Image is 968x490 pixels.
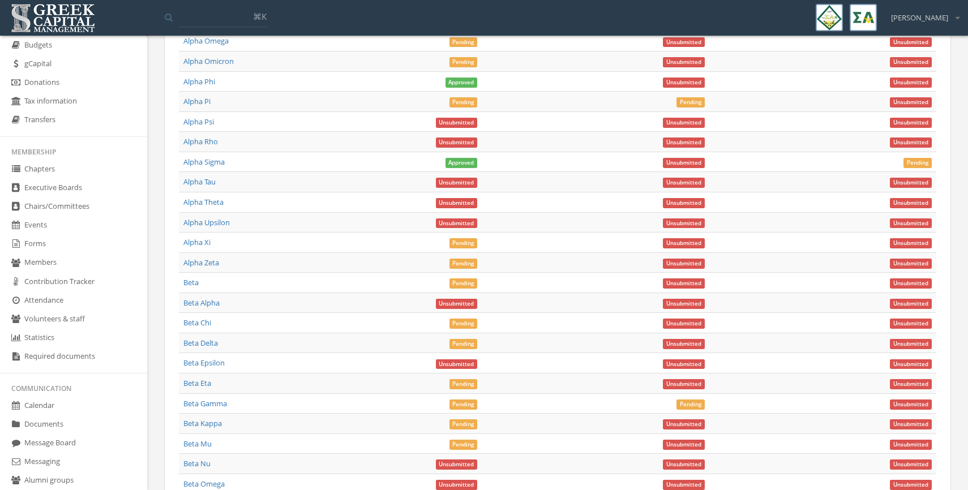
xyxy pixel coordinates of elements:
[436,298,478,308] a: Unsubmitted
[890,359,932,369] span: Unsubmitted
[663,379,705,389] span: Unsubmitted
[436,479,478,489] a: Unsubmitted
[663,56,705,66] a: Unsubmitted
[903,157,932,167] a: Pending
[663,257,705,268] a: Unsubmitted
[663,117,705,127] a: Unsubmitted
[183,418,222,428] a: Beta Kappa
[891,12,948,23] span: [PERSON_NAME]
[890,277,932,287] a: Unsubmitted
[183,257,219,268] a: Alpha Zeta
[890,137,932,148] span: Unsubmitted
[676,97,705,108] span: Pending
[890,298,932,308] a: Unsubmitted
[449,237,478,247] a: Pending
[183,439,212,449] a: Beta Mu
[663,198,705,208] span: Unsubmitted
[436,117,478,127] a: Unsubmitted
[449,379,478,389] span: Pending
[663,259,705,269] span: Unsubmitted
[663,136,705,147] a: Unsubmitted
[663,317,705,328] a: Unsubmitted
[890,419,932,429] span: Unsubmitted
[663,36,705,46] a: Unsubmitted
[890,439,932,449] a: Unsubmitted
[890,37,932,48] span: Unsubmitted
[890,399,932,410] span: Unsubmitted
[890,278,932,289] span: Unsubmitted
[449,317,478,328] a: Pending
[449,277,478,287] a: Pending
[663,278,705,289] span: Unsubmitted
[449,36,478,46] a: Pending
[183,298,220,308] a: Beta Alpha
[183,117,214,127] a: Alpha Psi
[663,479,705,489] a: Unsubmitted
[183,317,211,328] a: Beta Chi
[183,237,211,247] a: Alpha Xi
[890,97,932,108] span: Unsubmitted
[183,76,215,87] a: Alpha Phi
[890,217,932,227] a: Unsubmitted
[446,157,478,167] a: Approved
[676,398,705,409] a: Pending
[183,458,211,468] a: Beta Nu
[663,439,705,449] a: Unsubmitted
[663,178,705,188] span: Unsubmitted
[449,37,478,48] span: Pending
[449,319,478,329] span: Pending
[183,197,224,207] a: Alpha Theta
[183,217,230,227] a: Alpha Upsilon
[890,177,932,187] a: Unsubmitted
[663,418,705,428] a: Unsubmitted
[449,278,478,289] span: Pending
[663,157,705,167] a: Unsubmitted
[663,319,705,329] span: Unsubmitted
[663,177,705,187] a: Unsubmitted
[183,479,225,489] a: Beta Omega
[436,178,478,188] span: Unsubmitted
[890,378,932,388] a: Unsubmitted
[449,398,478,409] a: Pending
[890,339,932,349] span: Unsubmitted
[436,137,478,148] span: Unsubmitted
[436,217,478,227] a: Unsubmitted
[446,78,478,88] span: Approved
[663,459,705,470] span: Unsubmitted
[890,76,932,87] a: Unsubmitted
[890,440,932,450] span: Unsubmitted
[890,299,932,309] span: Unsubmitted
[449,56,478,66] a: Pending
[890,418,932,428] a: Unsubmitted
[449,399,478,410] span: Pending
[663,358,705,368] a: Unsubmitted
[183,56,234,66] a: Alpha Omicron
[663,339,705,349] span: Unsubmitted
[183,177,216,187] a: Alpha Tau
[890,57,932,67] span: Unsubmitted
[663,137,705,148] span: Unsubmitted
[436,358,478,368] a: Unsubmitted
[436,197,478,207] a: Unsubmitted
[890,358,932,368] a: Unsubmitted
[890,398,932,409] a: Unsubmitted
[436,299,478,309] span: Unsubmitted
[663,298,705,308] a: Unsubmitted
[663,338,705,348] a: Unsubmitted
[663,299,705,309] span: Unsubmitted
[663,480,705,490] span: Unsubmitted
[183,338,218,348] a: Beta Delta
[436,480,478,490] span: Unsubmitted
[663,197,705,207] a: Unsubmitted
[449,259,478,269] span: Pending
[183,136,218,147] a: Alpha Rho
[890,136,932,147] a: Unsubmitted
[663,76,705,87] a: Unsubmitted
[436,359,478,369] span: Unsubmitted
[890,479,932,489] a: Unsubmitted
[890,218,932,229] span: Unsubmitted
[183,96,211,106] a: Alpha Pi
[663,158,705,168] span: Unsubmitted
[449,238,478,248] span: Pending
[890,480,932,490] span: Unsubmitted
